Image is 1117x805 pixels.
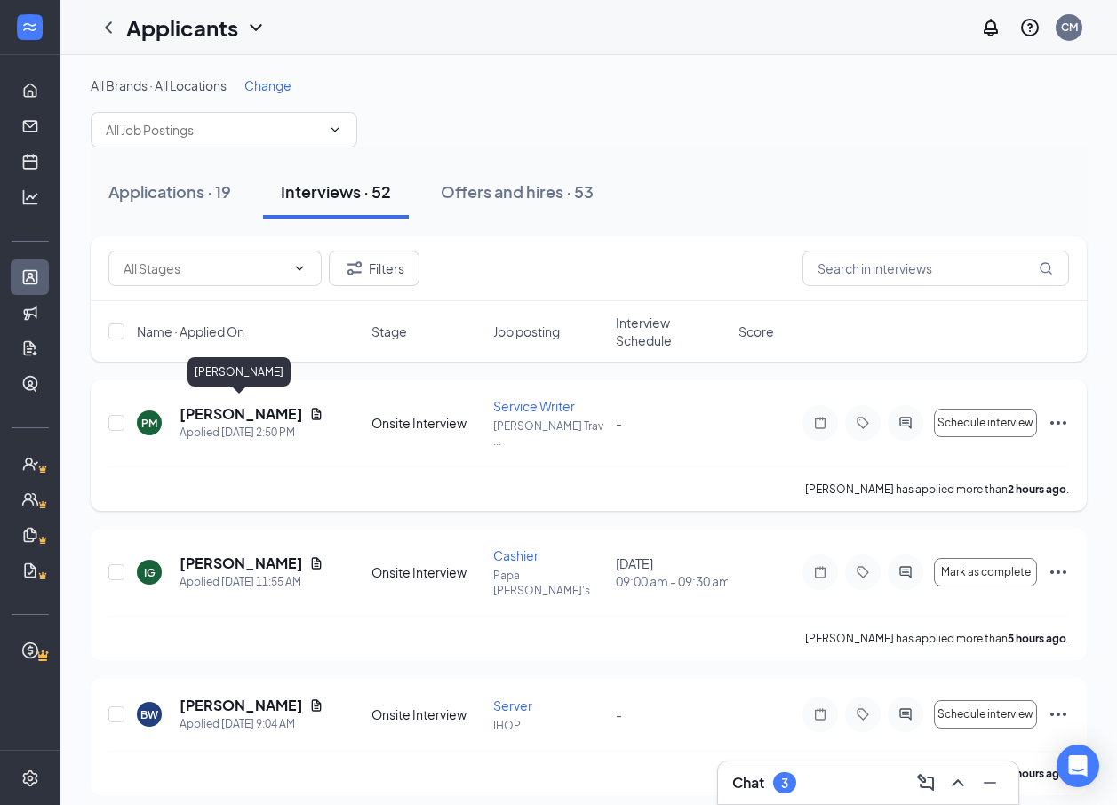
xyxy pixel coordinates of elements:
[1008,482,1066,496] b: 2 hours ago
[281,180,391,203] div: Interviews · 52
[493,697,532,713] span: Server
[852,565,874,579] svg: Tag
[976,769,1004,797] button: Minimize
[371,563,483,581] div: Onsite Interview
[912,769,940,797] button: ComposeMessage
[124,259,285,278] input: All Stages
[108,180,231,203] div: Applications · 19
[180,424,323,442] div: Applied [DATE] 2:50 PM
[144,565,156,580] div: IG
[180,554,302,573] h5: [PERSON_NAME]
[493,323,560,340] span: Job posting
[106,120,321,139] input: All Job Postings
[371,414,483,432] div: Onsite Interview
[738,323,774,340] span: Score
[126,12,238,43] h1: Applicants
[493,418,605,449] p: [PERSON_NAME] Trav ...
[1057,745,1099,787] div: Open Intercom Messenger
[941,566,1031,578] span: Mark as complete
[1019,17,1041,38] svg: QuestionInfo
[947,772,969,793] svg: ChevronUp
[493,398,575,414] span: Service Writer
[915,772,937,793] svg: ComposeMessage
[937,708,1033,721] span: Schedule interview
[493,547,539,563] span: Cashier
[810,707,831,721] svg: Note
[493,568,605,598] p: Papa [PERSON_NAME]'s
[20,18,38,36] svg: WorkstreamLogo
[781,776,788,791] div: 3
[1048,562,1069,583] svg: Ellipses
[805,631,1069,646] p: [PERSON_NAME] has applied more than .
[141,416,157,431] div: PM
[180,696,302,715] h5: [PERSON_NAME]
[895,416,916,430] svg: ActiveChat
[732,773,764,793] h3: Chat
[979,772,1001,793] svg: Minimize
[329,251,419,286] button: Filter Filters
[616,572,728,590] span: 09:00 am - 09:30 am
[616,706,622,722] span: -
[1008,767,1066,780] b: 8 hours ago
[934,700,1037,729] button: Schedule interview
[91,77,227,93] span: All Brands · All Locations
[616,554,728,590] div: [DATE]
[937,417,1033,429] span: Schedule interview
[852,416,874,430] svg: Tag
[180,715,323,733] div: Applied [DATE] 9:04 AM
[810,565,831,579] svg: Note
[344,258,365,279] svg: Filter
[244,77,291,93] span: Change
[1039,261,1053,275] svg: MagnifyingGlass
[21,769,39,787] svg: Settings
[852,707,874,721] svg: Tag
[21,188,39,206] svg: Analysis
[805,482,1069,497] p: [PERSON_NAME] has applied more than .
[309,698,323,713] svg: Document
[309,556,323,570] svg: Document
[180,573,323,591] div: Applied [DATE] 11:55 AM
[802,251,1069,286] input: Search in interviews
[934,558,1037,586] button: Mark as complete
[895,565,916,579] svg: ActiveChat
[1061,20,1078,35] div: CM
[245,17,267,38] svg: ChevronDown
[493,718,605,733] p: IHOP
[371,705,483,723] div: Onsite Interview
[934,409,1037,437] button: Schedule interview
[371,323,407,340] span: Stage
[140,707,158,722] div: BW
[180,404,302,424] h5: [PERSON_NAME]
[98,17,119,38] svg: ChevronLeft
[810,416,831,430] svg: Note
[895,707,916,721] svg: ActiveChat
[441,180,594,203] div: Offers and hires · 53
[616,415,622,431] span: -
[1048,412,1069,434] svg: Ellipses
[1008,632,1066,645] b: 5 hours ago
[980,17,1001,38] svg: Notifications
[616,314,728,349] span: Interview Schedule
[187,357,291,387] div: [PERSON_NAME]
[328,123,342,137] svg: ChevronDown
[944,769,972,797] button: ChevronUp
[137,323,244,340] span: Name · Applied On
[1048,704,1069,725] svg: Ellipses
[292,261,307,275] svg: ChevronDown
[309,407,323,421] svg: Document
